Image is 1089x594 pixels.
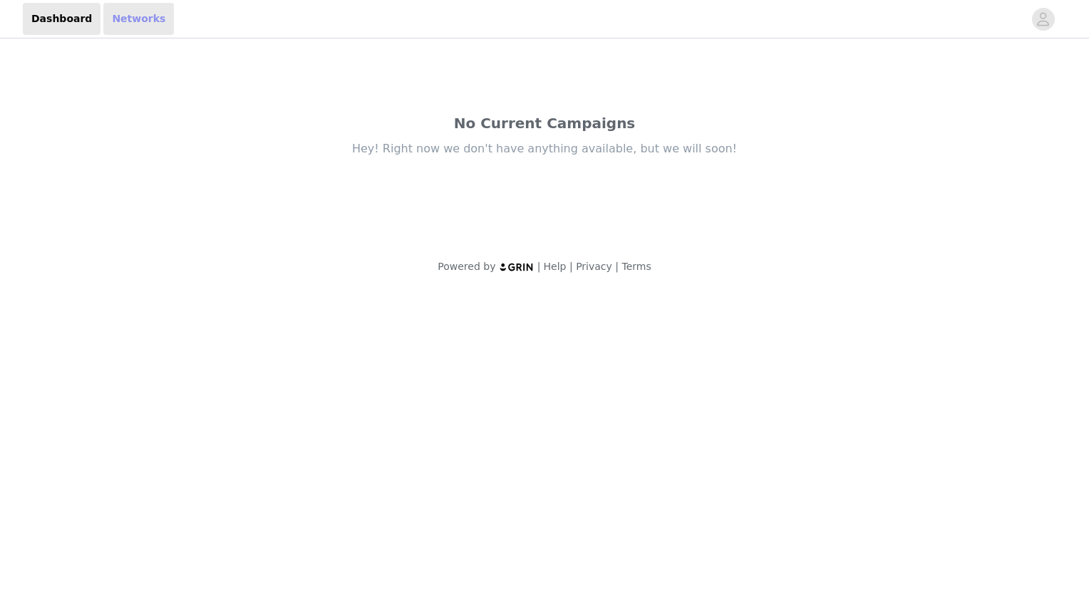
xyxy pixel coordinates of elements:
[576,261,612,272] a: Privacy
[615,261,619,272] span: |
[103,3,174,35] a: Networks
[23,3,100,35] a: Dashboard
[537,261,541,272] span: |
[245,141,844,157] div: Hey! Right now we don't have anything available, but we will soon!
[245,113,844,134] div: No Current Campaigns
[1036,8,1050,31] div: avatar
[544,261,567,272] a: Help
[621,261,651,272] a: Terms
[499,262,535,271] img: logo
[569,261,573,272] span: |
[438,261,495,272] span: Powered by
